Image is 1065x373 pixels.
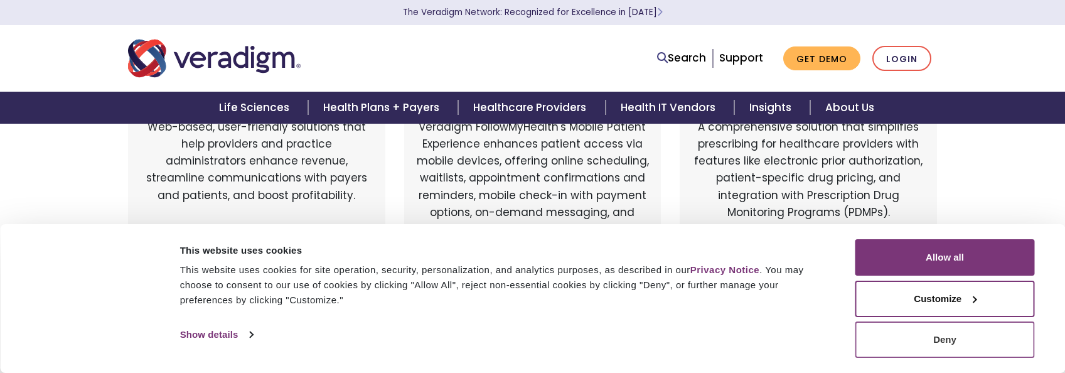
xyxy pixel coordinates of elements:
img: Veradigm logo [128,38,301,79]
a: Insights [734,92,810,124]
a: Health IT Vendors [606,92,734,124]
div: This website uses cookies for site operation, security, personalization, and analytics purposes, ... [180,262,827,308]
a: The Veradigm Network: Recognized for Excellence in [DATE]Learn More [403,6,663,18]
p: Web-based, user-friendly solutions that help providers and practice administrators enhance revenu... [141,119,373,251]
button: Customize [855,281,1035,317]
span: Learn More [657,6,663,18]
a: Show details [180,325,253,344]
div: This website uses cookies [180,243,827,258]
a: Support [719,50,763,65]
a: Login [872,46,931,72]
a: About Us [810,92,889,124]
p: A comprehensive solution that simplifies prescribing for healthcare providers with features like ... [692,119,924,251]
a: Get Demo [783,46,860,71]
a: Life Sciences [204,92,308,124]
a: Search [657,50,706,67]
p: Veradigm FollowMyHealth's Mobile Patient Experience enhances patient access via mobile devices, o... [417,119,649,238]
a: Healthcare Providers [458,92,605,124]
a: Privacy Notice [690,264,759,275]
button: Deny [855,322,1035,358]
a: Health Plans + Payers [308,92,458,124]
button: Allow all [855,239,1035,276]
